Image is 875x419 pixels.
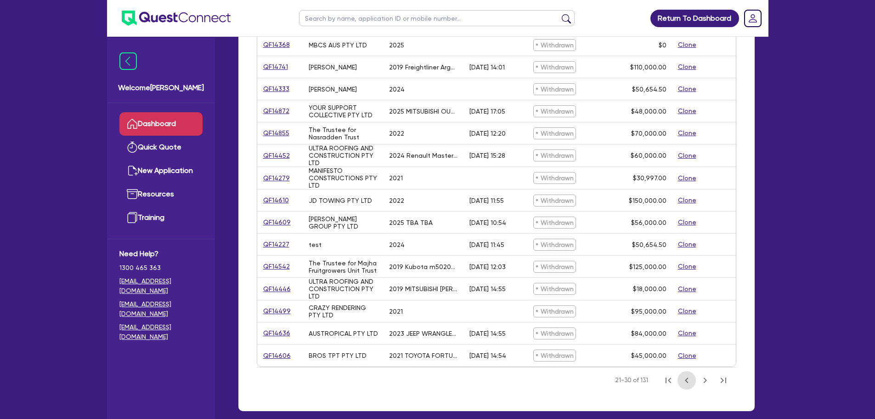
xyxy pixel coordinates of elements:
[389,308,403,315] div: 2021
[309,167,378,189] div: MANIFESTO CONSTRUCTIONS PTY LTD
[659,371,677,390] button: First Page
[632,241,666,248] span: $50,654.50
[309,259,378,274] div: The Trustee for Majha Fruitgrowers Unit Trust
[119,322,203,342] a: [EMAIL_ADDRESS][DOMAIN_NAME]
[389,41,404,49] div: 2025
[469,219,506,226] div: [DATE] 10:54
[263,328,291,339] a: QF14636
[119,112,203,136] a: Dashboard
[127,142,138,153] img: quick-quote
[127,165,138,176] img: new-application
[677,328,697,339] button: Clone
[677,40,697,50] button: Clone
[633,285,666,293] span: $18,000.00
[714,371,733,390] button: Last Page
[309,197,372,204] div: JD TOWING PTY LTD
[631,152,666,159] span: $60,000.00
[309,41,367,49] div: MBCS AUS PTY LTD
[629,197,666,204] span: $150,000.00
[741,6,765,30] a: Dropdown toggle
[677,284,697,294] button: Clone
[631,308,666,315] span: $95,000.00
[389,130,404,137] div: 2022
[309,126,378,141] div: The Trustee for Nasradden Trust
[650,10,739,27] a: Return To Dashboard
[533,127,576,139] span: Withdrawn
[533,261,576,273] span: Withdrawn
[119,159,203,183] a: New Application
[533,327,576,339] span: Withdrawn
[631,352,666,359] span: $45,000.00
[263,261,290,272] a: QF14542
[533,283,576,295] span: Withdrawn
[127,212,138,223] img: training
[469,108,505,115] div: [DATE] 17:05
[389,174,403,182] div: 2021
[677,217,697,228] button: Clone
[677,350,697,361] button: Clone
[309,144,378,166] div: ULTRA ROOFING AND CONSTRUCTION PTY LTD
[631,330,666,337] span: $84,000.00
[389,219,433,226] div: 2025 TBA TBA
[309,104,378,119] div: YOUR SUPPORT COLLECTIVE PTY LTD
[533,172,576,184] span: Withdrawn
[677,150,697,161] button: Clone
[263,284,291,294] a: QF14446
[677,128,697,138] button: Clone
[677,306,697,316] button: Clone
[119,248,203,259] span: Need Help?
[389,108,458,115] div: 2025 MITSUBISHI OUTLANDER
[122,11,231,26] img: quest-connect-logo-blue
[677,106,697,116] button: Clone
[677,371,696,390] button: Previous Page
[631,219,666,226] span: $56,000.00
[533,105,576,117] span: Withdrawn
[631,130,666,137] span: $70,000.00
[309,278,378,300] div: ULTRA ROOFING AND CONSTRUCTION PTY LTD
[389,330,458,337] div: 2023 JEEP WRANGLER UNLIMITED
[309,241,322,248] div: test
[533,39,576,51] span: Withdrawn
[389,241,405,248] div: 2024
[533,305,576,317] span: Withdrawn
[263,84,290,94] a: QF14333
[263,195,289,206] a: QF14610
[119,299,203,319] a: [EMAIL_ADDRESS][DOMAIN_NAME]
[389,63,458,71] div: 2019 Freightliner Argosy
[677,84,697,94] button: Clone
[127,189,138,200] img: resources
[469,330,506,337] div: [DATE] 14:55
[119,183,203,206] a: Resources
[389,197,404,204] div: 2022
[119,263,203,273] span: 1300 465 363
[469,152,505,159] div: [DATE] 15:28
[119,136,203,159] a: Quick Quote
[263,239,290,250] a: QF14227
[469,241,504,248] div: [DATE] 11:45
[119,52,137,70] img: icon-menu-close
[309,330,378,337] div: AUSTROPICAL PTY LTD
[309,304,378,319] div: CRAZY RENDERING PTY LTD
[533,149,576,161] span: Withdrawn
[263,350,291,361] a: QF14606
[533,350,576,362] span: Withdrawn
[469,130,506,137] div: [DATE] 12:20
[677,62,697,72] button: Clone
[677,261,697,272] button: Clone
[263,217,291,228] a: QF14609
[533,239,576,251] span: Withdrawn
[533,217,576,229] span: Withdrawn
[533,195,576,207] span: Withdrawn
[533,61,576,73] span: Withdrawn
[677,195,697,206] button: Clone
[696,371,714,390] button: Next Page
[263,40,290,50] a: QF14368
[469,197,504,204] div: [DATE] 11:55
[629,263,666,270] span: $125,000.00
[389,86,405,93] div: 2024
[389,263,458,270] div: 2019 Kubota m50200 Tractor
[632,86,666,93] span: $50,654.50
[633,174,666,182] span: $30,997.00
[263,173,290,184] a: QF14279
[469,352,506,359] div: [DATE] 14:54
